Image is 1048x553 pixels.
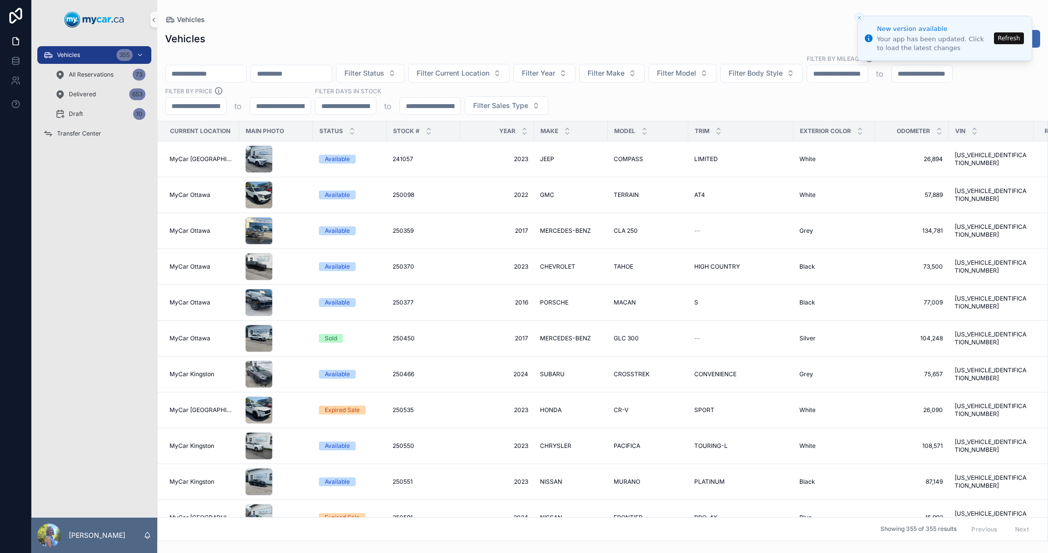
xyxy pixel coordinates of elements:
[170,227,210,235] span: MyCar Ottawa
[170,478,214,486] span: MyCar Kingston
[393,299,414,306] span: 250377
[165,86,212,95] label: FILTER BY PRICE
[466,478,528,486] span: 2023
[799,155,869,163] a: White
[694,406,788,414] a: SPORT
[393,478,413,486] span: 250551
[955,402,1028,418] span: [US_VEHICLE_IDENTIFICATION_NUMBER]
[165,32,205,46] h1: Vehicles
[799,227,813,235] span: Grey
[466,299,528,306] a: 2016
[246,127,284,135] span: Main Photo
[170,191,210,199] span: MyCar Ottawa
[614,191,639,199] span: TERRAIN
[64,12,124,28] img: App logo
[234,100,242,112] p: to
[540,442,571,450] span: CHRYSLER
[955,438,1028,454] a: [US_VEHICLE_IDENTIFICATION_NUMBER]
[614,299,636,306] span: MACAN
[540,191,602,199] a: GMC
[694,191,788,199] a: AT4
[466,227,528,235] a: 2017
[69,530,125,540] p: [PERSON_NAME]
[336,64,404,83] button: Select Button
[955,295,1028,310] a: [US_VEHICLE_IDENTIFICATION_NUMBER]
[540,127,558,135] span: Make
[881,299,943,306] a: 77,009
[799,227,869,235] a: Grey
[994,32,1024,44] button: Refresh
[881,478,943,486] span: 87,149
[799,478,869,486] a: Black
[694,299,788,306] a: S
[466,334,528,342] a: 2017
[393,334,454,342] a: 250450
[657,68,696,78] span: Filter Model
[799,263,869,271] a: Black
[799,334,816,342] span: Silver
[881,263,943,271] a: 73,500
[466,370,528,378] span: 2024
[694,263,740,271] span: HIGH COUNTRY
[694,370,736,378] span: CONVENIENCE
[881,370,943,378] a: 75,657
[955,223,1028,239] a: [US_VEHICLE_IDENTIFICATION_NUMBER]
[393,406,414,414] span: 250535
[614,191,682,199] a: TERRAIN
[319,298,381,307] a: Available
[49,66,151,83] a: All Reservations73
[955,331,1028,346] a: [US_VEHICLE_IDENTIFICATION_NUMBER]
[49,85,151,103] a: Delivered653
[325,513,360,522] div: Expired Sale
[466,263,528,271] a: 2023
[325,442,350,450] div: Available
[170,514,233,522] span: MyCar [GEOGRAPHIC_DATA]
[393,442,414,450] span: 250550
[799,155,816,163] span: White
[69,71,113,79] span: All Reservations
[393,227,414,235] span: 250359
[614,370,682,378] a: CROSSTREK
[325,334,337,343] div: Sold
[466,406,528,414] span: 2023
[799,370,813,378] span: Grey
[881,514,943,522] a: 15,992
[807,54,863,63] label: Filter By Mileage
[466,442,528,450] a: 2023
[799,299,869,306] a: Black
[579,64,645,83] button: Select Button
[955,151,1028,167] a: [US_VEHICLE_IDENTIFICATION_NUMBER]
[881,406,943,414] span: 26,090
[170,127,230,135] span: Current Location
[955,127,965,135] span: VIN
[694,370,788,378] a: CONVENIENCE
[955,259,1028,275] span: [US_VEHICLE_IDENTIFICATION_NUMBER]
[499,127,515,135] span: Year
[694,406,714,414] span: SPORT
[540,334,602,342] a: MERCEDES-BENZ
[695,127,709,135] span: Trim
[540,334,591,342] span: MERCEDES-BENZ
[170,442,214,450] span: MyCar Kingston
[540,227,591,235] span: MERCEDES-BENZ
[614,263,633,271] span: TAHOE
[540,406,562,414] span: HONDA
[540,442,602,450] a: CHRYSLER
[49,105,151,123] a: Draft10
[393,442,454,450] a: 250550
[955,187,1028,203] a: [US_VEHICLE_IDENTIFICATION_NUMBER]
[955,474,1028,490] span: [US_VEHICLE_IDENTIFICATION_NUMBER]
[31,39,157,155] div: scrollable content
[170,155,233,163] a: MyCar [GEOGRAPHIC_DATA]
[37,125,151,142] a: Transfer Center
[466,155,528,163] a: 2023
[540,227,602,235] a: MERCEDES-BENZ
